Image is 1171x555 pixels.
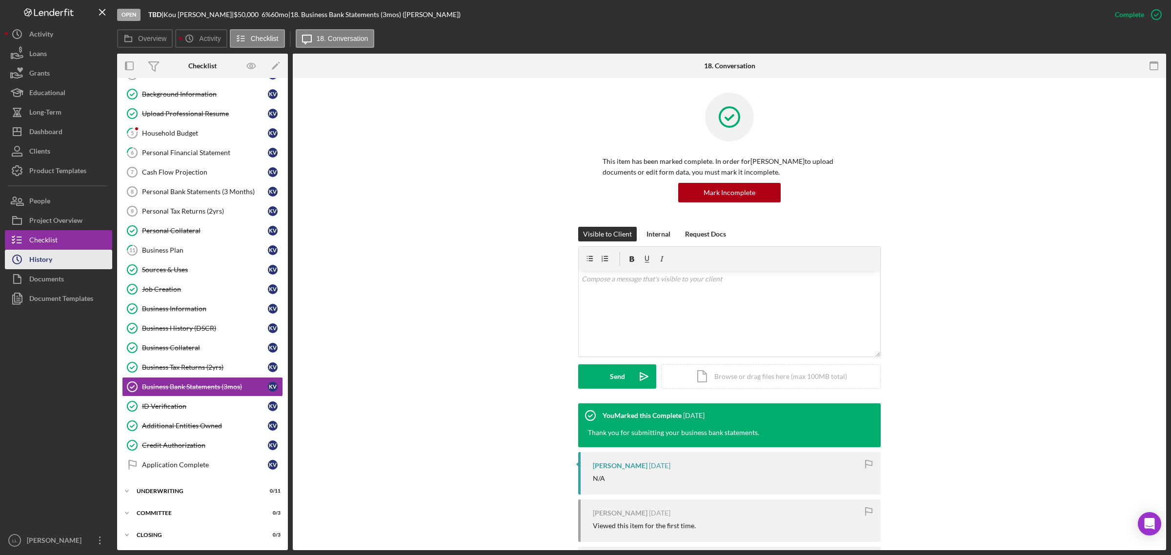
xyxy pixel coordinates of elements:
button: 18. Conversation [296,29,375,48]
div: K V [268,401,278,411]
div: Viewed this item for the first time. [593,522,696,530]
div: Dashboard [29,122,62,144]
div: Product Templates [29,161,86,183]
a: Job CreationKV [122,279,283,299]
div: Internal [646,227,670,241]
a: Application CompleteKV [122,455,283,475]
div: 0 / 3 [263,532,281,538]
button: Send [578,364,656,389]
time: 2025-09-03 01:26 [649,462,670,470]
div: 60 mo [271,11,288,19]
button: Long-Term [5,102,112,122]
tspan: 11 [129,247,135,253]
div: Underwriting [137,488,256,494]
button: Educational [5,83,112,102]
a: Upload Professional ResumeKV [122,104,283,123]
div: K V [268,128,278,138]
div: [PERSON_NAME] [24,531,88,553]
div: Business Information [142,305,268,313]
div: K V [268,421,278,431]
a: Personal CollateralKV [122,221,283,240]
a: 5Household BudgetKV [122,123,283,143]
div: Credit Authorization [142,441,268,449]
div: [PERSON_NAME] [593,462,647,470]
div: 0 / 3 [263,510,281,516]
button: People [5,191,112,211]
a: 6Personal Financial StatementKV [122,143,283,162]
button: Checklist [230,29,285,48]
div: 0 / 11 [263,488,281,494]
p: This item has been marked complete. In order for [PERSON_NAME] to upload documents or edit form d... [603,156,856,178]
div: K V [268,89,278,99]
button: Activity [5,24,112,44]
div: | 18. Business Bank Statements (3mos) ([PERSON_NAME]) [288,11,461,19]
div: Thank you for submitting your business bank statements. [588,428,759,437]
div: Send [610,364,625,389]
a: Business Tax Returns (2yrs)KV [122,357,283,377]
a: Business CollateralKV [122,338,283,357]
div: History [29,250,52,272]
button: Project Overview [5,211,112,230]
div: Sources & Uses [142,266,268,274]
div: 18. Conversation [704,62,755,70]
div: | [148,11,163,19]
div: K V [268,343,278,353]
div: People [29,191,50,213]
button: Grants [5,63,112,83]
div: Personal Collateral [142,227,268,235]
div: Visible to Client [583,227,632,241]
label: Overview [138,35,166,42]
a: Dashboard [5,122,112,141]
div: K V [268,167,278,177]
div: Checklist [188,62,217,70]
div: Complete [1115,5,1144,24]
button: Documents [5,269,112,289]
tspan: 6 [131,149,134,156]
div: K V [268,265,278,275]
div: Upload Professional Resume [142,110,268,118]
a: ID VerificationKV [122,396,283,416]
div: K V [268,226,278,236]
div: Personal Bank Statements (3 Months) [142,188,268,196]
div: Closing [137,532,256,538]
div: Long-Term [29,102,61,124]
a: 7Cash Flow ProjectionKV [122,162,283,182]
div: Business History (DSCR) [142,324,268,332]
div: Personal Financial Statement [142,149,268,157]
div: K V [268,284,278,294]
div: Activity [29,24,53,46]
div: K V [268,323,278,333]
tspan: 5 [131,130,134,136]
div: K V [268,362,278,372]
button: Clients [5,141,112,161]
div: Documents [29,269,64,291]
a: 11Business PlanKV [122,240,283,260]
a: Additional Entities OwnedKV [122,416,283,436]
div: K V [268,109,278,119]
time: 2025-07-09 01:25 [649,509,670,517]
div: Business Collateral [142,344,268,352]
div: K V [268,206,278,216]
a: Checklist [5,230,112,250]
button: Complete [1105,5,1166,24]
div: K V [268,440,278,450]
button: Visible to Client [578,227,637,241]
button: Document Templates [5,289,112,308]
label: Checklist [251,35,279,42]
button: History [5,250,112,269]
a: 8Personal Bank Statements (3 Months)KV [122,182,283,201]
div: Kou [PERSON_NAME] | [163,11,234,19]
div: Additional Entities Owned [142,422,268,430]
div: K V [268,245,278,255]
a: Business History (DSCR)KV [122,318,283,338]
a: Product Templates [5,161,112,180]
